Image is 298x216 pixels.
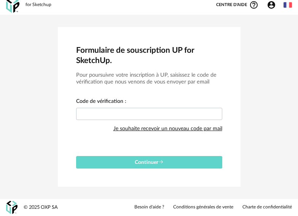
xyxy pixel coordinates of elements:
span: Help Circle Outline icon [249,0,258,9]
span: Centre d'aideHelp Circle Outline icon [216,0,258,9]
img: OXP [6,201,18,214]
span: Continuer [135,160,164,165]
h2: Formulaire de souscription UP for SketchUp. [76,45,222,66]
img: fr [284,1,292,9]
a: Charte de confidentialité [242,204,292,210]
a: Conditions générales de vente [173,204,233,210]
span: Account Circle icon [267,0,279,9]
button: Continuer [76,156,222,169]
label: Code de vérification : [76,99,126,106]
h3: Pour poursuivre votre inscription à UP, saisissez le code de vérification que nous venons de vous... [76,72,222,86]
div: Je souhaite recevoir un nouveau code par mail [113,121,222,136]
div: © 2025 OXP SA [24,204,58,211]
a: Besoin d'aide ? [134,204,164,210]
div: for Sketchup [25,2,51,8]
span: Account Circle icon [267,0,276,9]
